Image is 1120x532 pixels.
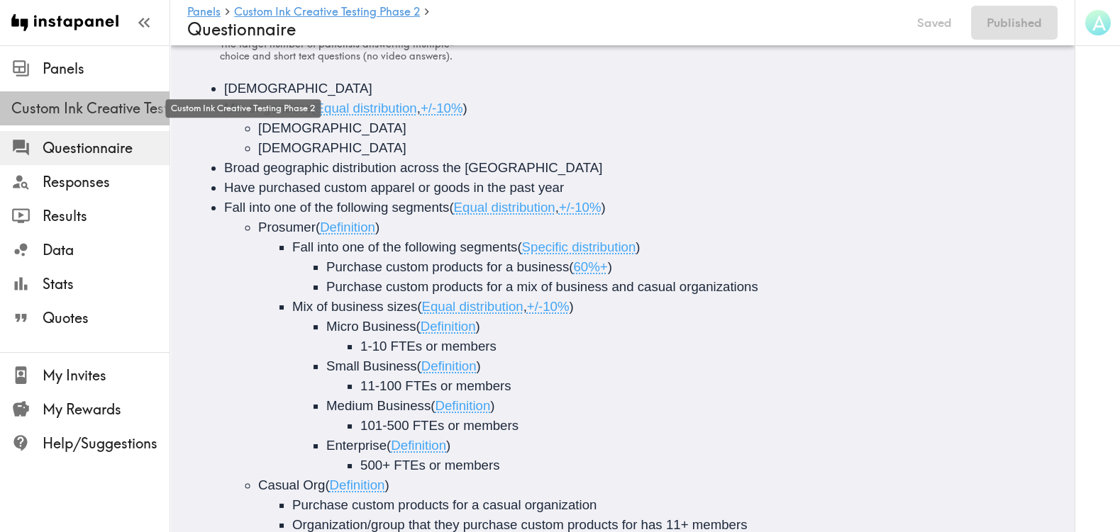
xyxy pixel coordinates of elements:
[43,138,170,158] span: Questionnaire
[417,101,421,115] span: ,
[320,220,375,234] span: Definition
[375,220,379,234] span: )
[463,101,467,115] span: )
[292,299,417,314] span: Mix of business sizes
[43,206,170,226] span: Results
[43,400,170,419] span: My Rewards
[569,299,573,314] span: )
[421,101,463,115] span: +/-10%
[522,239,636,254] span: Specific distribution
[360,418,519,433] span: 101-500 FTEs or members
[326,438,387,453] span: Enterprise
[330,477,385,492] span: Definition
[601,200,606,215] span: )
[454,200,555,215] span: Equal distribution
[258,120,406,135] span: [DEMOGRAPHIC_DATA]
[1092,11,1106,35] span: A
[431,398,435,413] span: (
[360,339,497,353] span: 1-10 FTEs or members
[1084,9,1112,37] button: A
[43,308,170,328] span: Quotes
[384,477,389,492] span: )
[421,358,477,373] span: Definition
[326,358,417,373] span: Small Business
[555,200,559,215] span: ,
[43,240,170,260] span: Data
[220,38,455,62] span: The target number of panelists answering multiple-choice and short text questions (no video answe...
[573,259,607,274] span: 60%+
[477,358,481,373] span: )
[523,299,527,314] span: ,
[11,98,170,118] span: Custom Ink Creative Testing Phase 2
[446,438,450,453] span: )
[608,259,612,274] span: )
[43,59,170,79] span: Panels
[416,319,421,334] span: (
[490,398,494,413] span: )
[421,319,476,334] span: Definition
[360,378,511,393] span: 11-100 FTEs or members
[569,259,573,274] span: (
[326,279,758,294] span: Purchase custom products for a mix of business and casual organizations
[559,200,601,215] span: +/-10%
[316,101,417,115] span: Equal distribution
[326,398,431,413] span: Medium Business
[387,438,391,453] span: (
[292,239,517,254] span: Fall into one of the following segments
[527,299,570,314] span: +/-10%
[43,434,170,453] span: Help/Suggestions
[326,259,569,274] span: Purchase custom products for a business
[234,6,420,19] a: Custom Ink Creative Testing Phase 2
[224,180,564,195] span: Have purchased custom apparel or goods in the past year
[187,19,898,40] h4: Questionnaire
[316,220,320,234] span: (
[517,239,521,254] span: (
[476,319,480,334] span: )
[258,477,325,492] span: Casual Org
[435,398,490,413] span: Definition
[360,458,499,472] span: 500+ FTEs or members
[449,200,453,215] span: (
[224,160,602,175] span: Broad geographic distribution across the [GEOGRAPHIC_DATA]
[165,99,321,118] div: Custom Ink Creative Testing Phase 2
[292,497,597,512] span: Purchase custom products for a casual organization
[43,274,170,294] span: Stats
[43,366,170,385] span: My Invites
[292,517,747,532] span: Organization/group that they purchase custom products for has 11+ members
[43,172,170,192] span: Responses
[417,358,421,373] span: (
[224,81,372,96] span: [DEMOGRAPHIC_DATA]
[224,200,449,215] span: Fall into one of the following segments
[636,239,640,254] span: )
[187,6,221,19] a: Panels
[325,477,329,492] span: (
[391,438,446,453] span: Definition
[258,140,406,155] span: [DEMOGRAPHIC_DATA]
[326,319,416,334] span: Micro Business
[417,299,421,314] span: (
[258,220,316,234] span: Prosumer
[421,299,523,314] span: Equal distribution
